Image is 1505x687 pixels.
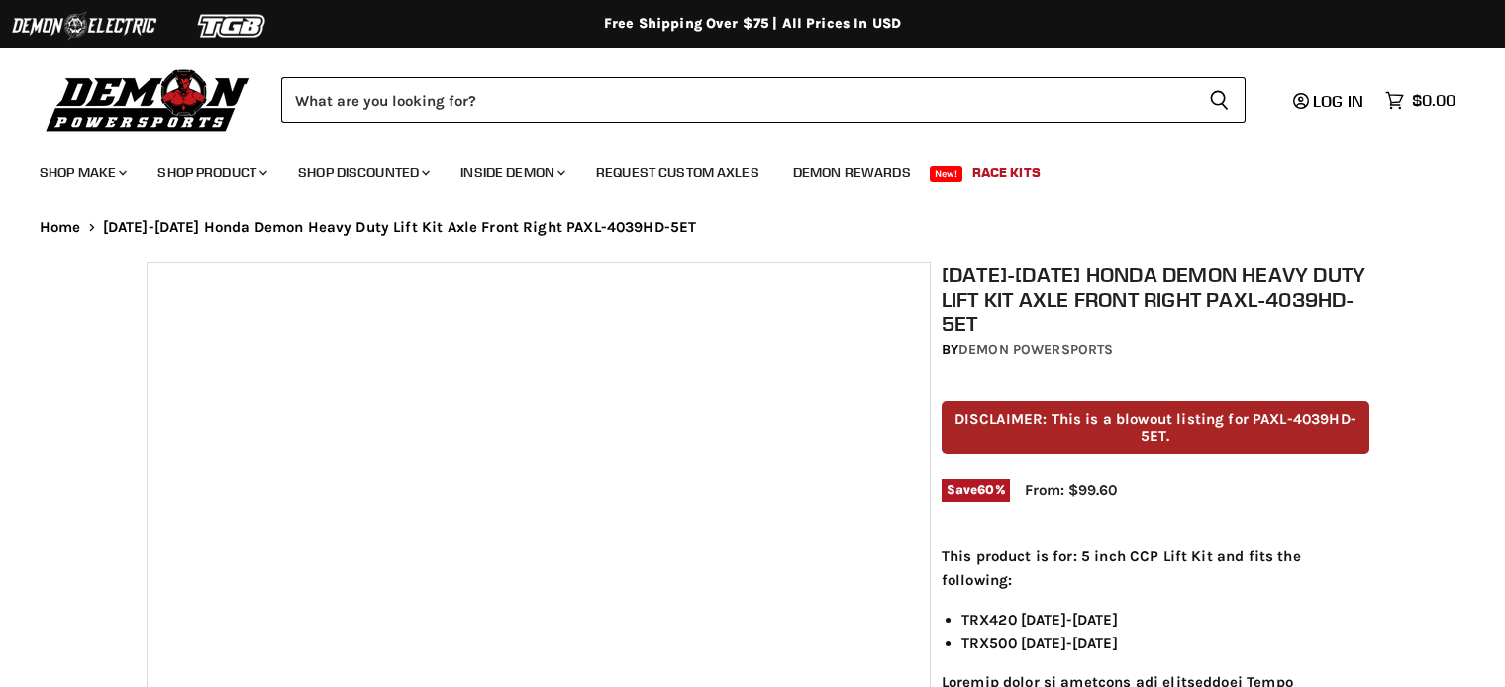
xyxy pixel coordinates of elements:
form: Product [281,77,1246,123]
span: 60 [977,482,994,497]
img: Demon Electric Logo 2 [10,7,158,45]
span: New! [930,166,963,182]
a: Demon Rewards [778,152,926,193]
a: Shop Make [25,152,139,193]
span: From: $99.60 [1025,481,1117,499]
a: Inside Demon [446,152,577,193]
img: Demon Powersports [40,64,256,135]
button: Search [1193,77,1246,123]
a: Log in [1284,92,1375,110]
a: Shop Product [143,152,279,193]
li: TRX500 [DATE]-[DATE] [961,632,1369,655]
span: Log in [1313,91,1363,111]
div: by [942,340,1369,361]
a: Request Custom Axles [581,152,774,193]
li: TRX420 [DATE]-[DATE] [961,608,1369,632]
h1: [DATE]-[DATE] Honda Demon Heavy Duty Lift Kit Axle Front Right PAXL-4039HD-5ET [942,262,1369,336]
span: [DATE]-[DATE] Honda Demon Heavy Duty Lift Kit Axle Front Right PAXL-4039HD-5ET [103,219,697,236]
ul: Main menu [25,145,1451,193]
p: This product is for: 5 inch CCP Lift Kit and fits the following: [942,544,1369,593]
input: Search [281,77,1193,123]
a: Race Kits [957,152,1055,193]
a: Demon Powersports [958,342,1113,358]
a: Home [40,219,81,236]
a: $0.00 [1375,86,1465,115]
span: $0.00 [1412,91,1455,110]
span: Save % [942,479,1010,501]
img: TGB Logo 2 [158,7,307,45]
p: DISCLAIMER: This is a blowout listing for PAXL-4039HD-5ET. [942,401,1369,455]
a: Shop Discounted [283,152,442,193]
